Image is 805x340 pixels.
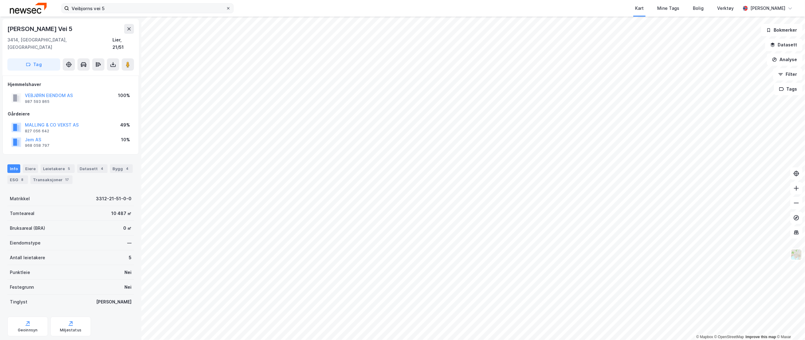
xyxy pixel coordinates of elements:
button: Filter [773,68,803,80]
a: Mapbox [696,335,713,339]
div: Mine Tags [657,5,679,12]
div: Matrikkel [10,195,30,202]
div: 0 ㎡ [123,225,132,232]
div: Miljøstatus [60,328,81,333]
div: Bruksareal (BRA) [10,225,45,232]
div: 3312-21-51-0-0 [96,195,132,202]
div: Eiendomstype [10,239,41,247]
div: Festegrunn [10,283,34,291]
div: Leietakere [41,164,75,173]
button: Tags [774,83,803,95]
div: — [127,239,132,247]
div: 5 [66,166,72,172]
div: Info [7,164,20,173]
div: 827 056 642 [25,129,49,134]
div: Verktøy [717,5,734,12]
div: 100% [118,92,130,99]
div: Gårdeiere [8,110,134,118]
button: Analyse [767,53,803,66]
div: 968 058 797 [25,143,49,148]
div: 3414, [GEOGRAPHIC_DATA], [GEOGRAPHIC_DATA] [7,36,112,51]
button: Bokmerker [761,24,803,36]
div: Hjemmelshaver [8,81,134,88]
div: ESG [7,175,28,184]
div: [PERSON_NAME] Vei 5 [7,24,74,34]
div: Kart [635,5,644,12]
div: 987 593 865 [25,99,49,104]
div: 49% [120,121,130,129]
div: Transaksjoner [30,175,73,184]
a: Improve this map [746,335,776,339]
div: Bolig [693,5,704,12]
div: Datasett [77,164,108,173]
a: OpenStreetMap [714,335,744,339]
input: Søk på adresse, matrikkel, gårdeiere, leietakere eller personer [69,4,226,13]
div: [PERSON_NAME] [96,298,132,306]
div: 4 [124,166,130,172]
div: 10% [121,136,130,143]
img: Z [791,249,802,260]
div: 5 [129,254,132,261]
div: Bygg [110,164,133,173]
div: Nei [124,283,132,291]
div: Nei [124,269,132,276]
div: Lier, 21/51 [112,36,134,51]
div: 8 [19,177,26,183]
div: 10 487 ㎡ [111,210,132,217]
button: Tag [7,58,60,71]
div: Punktleie [10,269,30,276]
div: Tomteareal [10,210,34,217]
div: Geoinnsyn [18,328,38,333]
button: Datasett [765,39,803,51]
div: Kontrollprogram for chat [774,311,805,340]
img: newsec-logo.f6e21ccffca1b3a03d2d.png [10,3,47,14]
iframe: Chat Widget [774,311,805,340]
div: Tinglyst [10,298,27,306]
div: Eiere [23,164,38,173]
div: 17 [64,177,70,183]
div: 4 [99,166,105,172]
div: Antall leietakere [10,254,45,261]
div: [PERSON_NAME] [750,5,785,12]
